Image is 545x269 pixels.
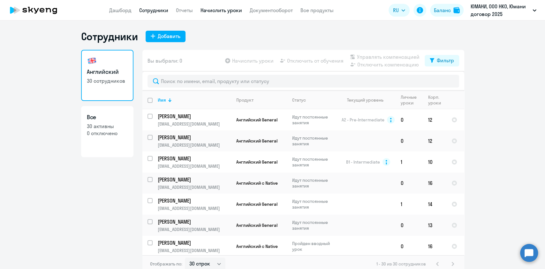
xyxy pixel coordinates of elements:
[87,123,128,130] p: 30 активны
[236,97,254,103] div: Продукт
[423,173,446,194] td: 16
[250,7,293,13] a: Документооборот
[158,155,230,162] p: [PERSON_NAME]
[453,7,460,13] img: balance
[425,55,459,66] button: Фильтр
[396,109,423,130] td: 0
[236,180,278,186] span: Английский с Native
[236,243,278,249] span: Английский с Native
[376,261,426,267] span: 1 - 30 из 30 сотрудников
[437,57,454,64] div: Фильтр
[236,97,287,103] div: Продукт
[81,50,133,101] a: Английский30 сотрудников
[201,7,242,13] a: Начислить уроки
[292,135,336,147] p: Идут постоянные занятия
[396,215,423,236] td: 0
[396,236,423,257] td: 0
[158,218,230,225] p: [PERSON_NAME]
[292,198,336,210] p: Идут постоянные занятия
[292,241,336,252] p: Пройден вводный урок
[236,201,277,207] span: Английский General
[389,4,410,17] button: RU
[346,159,380,165] span: B1 - Intermediate
[158,197,231,204] a: [PERSON_NAME]
[148,57,182,65] span: Вы выбрали: 0
[150,261,182,267] span: Отображать по:
[401,94,423,106] div: Личные уроки
[158,134,231,141] a: [PERSON_NAME]
[158,176,231,183] a: [PERSON_NAME]
[342,117,384,123] span: A2 - Pre-Intermediate
[292,114,336,126] p: Идут постоянные занятия
[396,173,423,194] td: 0
[423,151,446,173] td: 10
[158,113,230,120] p: [PERSON_NAME]
[423,130,446,151] td: 12
[423,215,446,236] td: 13
[423,194,446,215] td: 14
[87,113,128,121] h3: Все
[396,130,423,151] td: 0
[158,227,231,232] p: [EMAIL_ADDRESS][DOMAIN_NAME]
[236,222,277,228] span: Английский General
[428,94,441,106] div: Корп. уроки
[158,248,231,253] p: [EMAIL_ADDRESS][DOMAIN_NAME]
[158,184,231,190] p: [EMAIL_ADDRESS][DOMAIN_NAME]
[292,156,336,168] p: Идут постоянные занятия
[236,159,277,165] span: Английский General
[158,142,231,148] p: [EMAIL_ADDRESS][DOMAIN_NAME]
[430,4,464,17] button: Балансbalance
[396,194,423,215] td: 1
[401,94,417,106] div: Личные уроки
[467,3,540,18] button: ЮМАНИ, ООО НКО, Юмани договор 2025
[396,151,423,173] td: 1
[236,138,277,144] span: Английский General
[158,134,230,141] p: [PERSON_NAME]
[292,97,306,103] div: Статус
[81,106,133,157] a: Все30 активны0 отключено
[158,218,231,225] a: [PERSON_NAME]
[158,97,231,103] div: Имя
[109,7,132,13] a: Дашборд
[158,155,231,162] a: [PERSON_NAME]
[148,75,459,88] input: Поиск по имени, email, продукту или статусу
[393,6,399,14] span: RU
[158,32,180,40] div: Добавить
[158,239,231,246] a: [PERSON_NAME]
[87,130,128,137] p: 0 отключено
[347,97,383,103] div: Текущий уровень
[423,236,446,257] td: 16
[428,94,446,106] div: Корп. уроки
[292,97,336,103] div: Статус
[471,3,530,18] p: ЮМАНИ, ООО НКО, Юмани договор 2025
[158,176,230,183] p: [PERSON_NAME]
[158,97,166,103] div: Имя
[236,117,277,123] span: Английский General
[158,205,231,211] p: [EMAIL_ADDRESS][DOMAIN_NAME]
[341,97,395,103] div: Текущий уровень
[87,68,128,76] h3: Английский
[87,77,128,84] p: 30 сотрудников
[81,30,138,43] h1: Сотрудники
[300,7,334,13] a: Все продукты
[292,177,336,189] p: Идут постоянные занятия
[176,7,193,13] a: Отчеты
[423,109,446,130] td: 12
[139,7,168,13] a: Сотрудники
[158,113,231,120] a: [PERSON_NAME]
[292,219,336,231] p: Идут постоянные занятия
[434,6,451,14] div: Баланс
[87,56,97,66] img: english
[158,197,230,204] p: [PERSON_NAME]
[158,121,231,127] p: [EMAIL_ADDRESS][DOMAIN_NAME]
[158,239,230,246] p: [PERSON_NAME]
[158,163,231,169] p: [EMAIL_ADDRESS][DOMAIN_NAME]
[146,31,185,42] button: Добавить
